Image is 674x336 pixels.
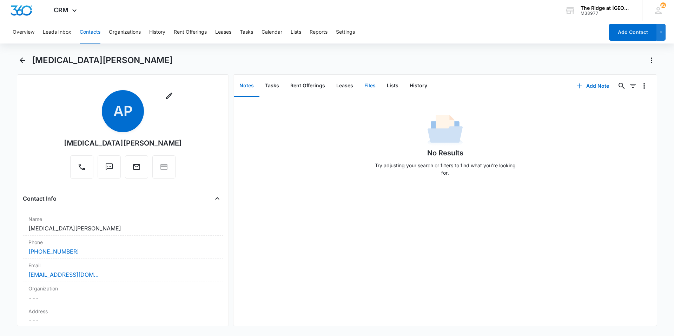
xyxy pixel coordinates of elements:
button: History [404,75,433,97]
button: Actions [646,55,657,66]
button: Add Note [569,78,616,94]
a: Email [125,166,148,172]
label: Address [28,308,217,315]
button: Calendar [262,21,282,43]
div: Phone[PHONE_NUMBER] [23,236,223,259]
h1: No Results [427,148,463,158]
button: Add Contact [609,24,656,41]
div: [MEDICAL_DATA][PERSON_NAME] [64,138,182,148]
span: CRM [54,6,68,14]
div: Organization--- [23,282,223,305]
a: [PHONE_NUMBER] [28,247,79,256]
div: notifications count [660,2,666,8]
button: Overview [13,21,34,43]
button: Email [125,155,148,179]
button: Leases [215,21,231,43]
div: Address--- [23,305,223,328]
button: Lists [381,75,404,97]
button: Rent Offerings [285,75,331,97]
label: Email [28,262,217,269]
a: Call [70,166,93,172]
button: Settings [336,21,355,43]
label: Organization [28,285,217,292]
div: account name [581,5,632,11]
a: [EMAIL_ADDRESS][DOMAIN_NAME] [28,270,99,279]
button: Text [98,155,121,179]
button: Reports [310,21,328,43]
label: Phone [28,238,217,246]
button: Tasks [259,75,285,97]
p: Try adjusting your search or filters to find what you’re looking for. [371,162,519,176]
button: Files [359,75,381,97]
div: account id [581,11,632,16]
button: Rent Offerings [174,21,207,43]
button: Contacts [80,21,100,43]
div: Name[MEDICAL_DATA][PERSON_NAME] [23,213,223,236]
button: Filters [627,80,639,92]
dd: --- [28,294,217,302]
a: Text [98,166,121,172]
button: Back [17,55,28,66]
button: Notes [234,75,259,97]
span: 92 [660,2,666,8]
button: Organizations [109,21,141,43]
button: Overflow Menu [639,80,650,92]
button: Call [70,155,93,179]
button: Leads Inbox [43,21,71,43]
span: AP [102,90,144,132]
h4: Contact Info [23,194,57,203]
h1: [MEDICAL_DATA][PERSON_NAME] [32,55,173,66]
button: Leases [331,75,359,97]
div: Email[EMAIL_ADDRESS][DOMAIN_NAME] [23,259,223,282]
label: Name [28,215,217,223]
img: No Data [428,113,463,148]
button: Tasks [240,21,253,43]
button: Search... [616,80,627,92]
button: History [149,21,165,43]
dd: [MEDICAL_DATA][PERSON_NAME] [28,224,217,233]
button: Lists [291,21,301,43]
button: Close [212,193,223,204]
dd: --- [28,316,217,325]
